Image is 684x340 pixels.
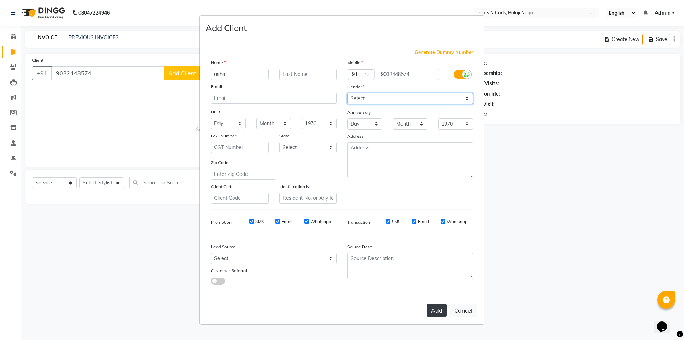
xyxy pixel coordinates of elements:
[279,193,337,204] input: Resident No. or Any Id
[447,218,467,225] label: Whatsapp
[211,133,236,139] label: GST Number
[211,93,337,104] input: Email
[211,268,247,274] label: Customer Referral
[211,159,228,166] label: Zip Code
[279,183,313,190] label: Identification No.
[347,60,363,66] label: Mobile
[310,218,331,225] label: Whatsapp
[211,219,232,225] label: Promotion
[427,304,447,317] button: Add
[347,133,364,139] label: Address
[211,244,235,250] label: Lead Source
[415,49,473,56] span: Generate Dummy Number
[211,142,269,153] input: GST Number
[392,218,400,225] label: SMS
[418,218,429,225] label: Email
[347,109,371,116] label: Anniversary
[279,69,337,80] input: Last Name
[211,109,220,115] label: DOB
[206,21,247,34] h4: Add Client
[211,60,226,66] label: Name
[211,193,269,204] input: Client Code
[279,133,290,139] label: State
[347,219,370,225] label: Transaction
[450,304,477,317] button: Cancel
[255,218,264,225] label: SMS
[211,169,275,180] input: Enter Zip Code
[654,311,677,333] iframe: chat widget
[211,83,222,90] label: Email
[347,244,372,250] label: Source Desc
[378,69,439,80] input: Mobile
[211,183,234,190] label: Client Code
[211,69,269,80] input: First Name
[281,218,292,225] label: Email
[347,84,364,90] label: Gender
